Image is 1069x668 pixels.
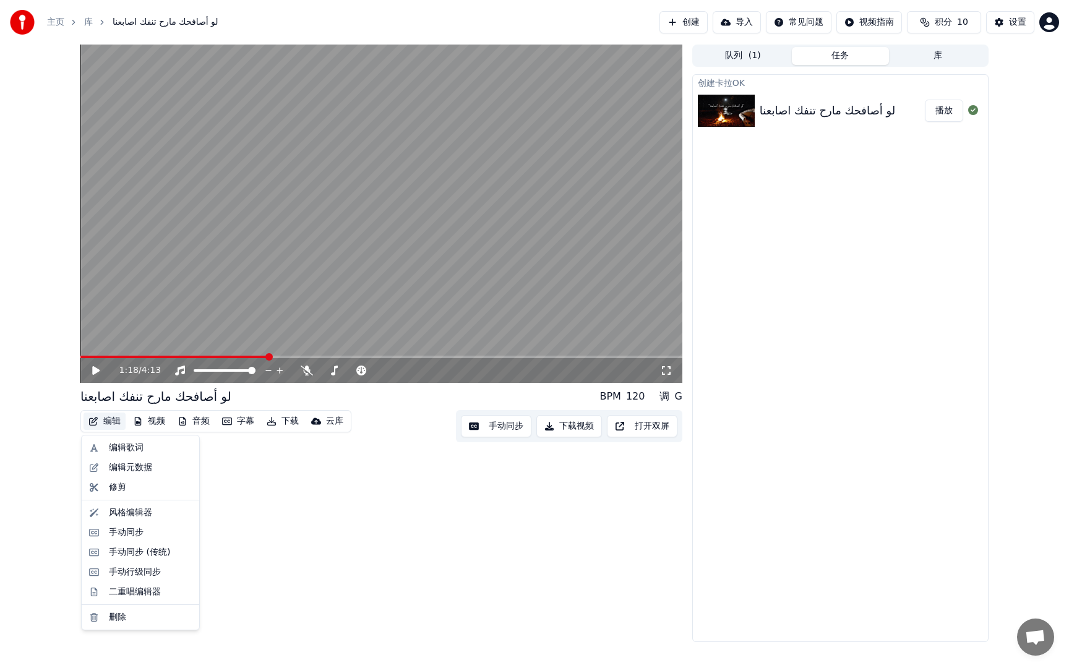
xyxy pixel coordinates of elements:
button: 手动同步 [461,415,531,437]
div: لو أصافحك مارح تنفك اصابعنا [760,102,895,119]
div: BPM [599,389,620,404]
a: 开放式聊天 [1017,619,1054,656]
div: 云库 [326,415,343,427]
button: 播放 [925,100,963,122]
span: 1:18 [119,364,139,377]
img: youka [10,10,35,35]
div: 风格编辑器 [109,507,152,519]
button: 打开双屏 [607,415,677,437]
div: 创建卡拉OK [693,75,988,90]
div: 手动同步 [109,526,144,539]
button: 视频指南 [836,11,902,33]
div: 调 [659,389,669,404]
a: 库 [84,16,93,28]
button: 常见问题 [766,11,831,33]
span: 积分 [935,16,952,28]
div: / [119,364,149,377]
div: G [674,389,682,404]
button: 下载视频 [536,415,602,437]
button: 视频 [128,413,170,430]
button: 编辑 [84,413,126,430]
nav: breadcrumb [47,16,218,28]
button: 队列 [694,47,792,65]
button: 积分10 [907,11,981,33]
span: 4:13 [142,364,161,377]
span: 10 [957,16,968,28]
div: 手动同步 (传统) [109,546,170,559]
button: 库 [889,47,987,65]
button: 下载 [262,413,304,430]
div: 设置 [1009,16,1026,28]
div: 编辑元数据 [109,461,152,474]
button: 字幕 [217,413,259,430]
div: 手动行级同步 [109,566,161,578]
div: 修剪 [109,481,126,494]
button: 音频 [173,413,215,430]
span: لو أصافحك مارح تنفك اصابعنا [113,16,218,28]
button: 任务 [792,47,890,65]
div: 编辑歌词 [109,442,144,454]
button: 导入 [713,11,761,33]
div: 二重唱编辑器 [109,586,161,598]
div: لو أصافحك مارح تنفك اصابعنا [80,388,231,405]
button: 创建 [659,11,708,33]
span: ( 1 ) [749,49,761,62]
button: 设置 [986,11,1034,33]
a: 主页 [47,16,64,28]
div: 120 [626,389,645,404]
div: 删除 [109,611,126,623]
